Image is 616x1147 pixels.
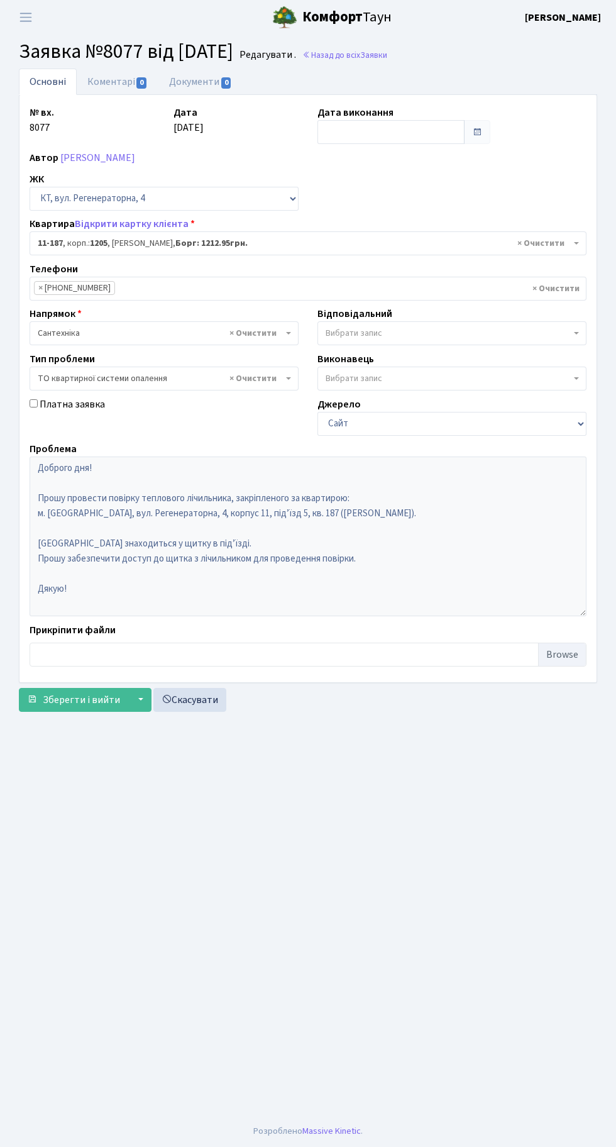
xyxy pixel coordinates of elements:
label: Дата [173,105,197,120]
label: Платна заявка [40,397,105,412]
span: 0 [221,77,231,89]
label: ЖК [30,172,44,187]
label: Виконавець [317,352,374,367]
b: Борг: 1212.95грн. [175,237,248,250]
div: Розроблено . [253,1124,363,1138]
span: Видалити всі елементи [229,327,277,340]
textarea: Доброго дня! Прошу провести повірку теплового лічильника, закріпленого за квартирою: м. [GEOGRAPH... [30,457,586,616]
a: [PERSON_NAME] [60,151,135,165]
span: Вибрати запис [326,327,382,340]
li: 063-314-99-40 [34,281,115,295]
a: Massive Kinetic [302,1124,361,1138]
label: Джерело [317,397,361,412]
label: Тип проблеми [30,352,95,367]
label: Прикріпити файли [30,623,116,638]
span: Вибрати запис [326,372,382,385]
label: Телефони [30,262,78,277]
span: Таун [302,7,392,28]
span: <b>11-187</b>, корп.: <b>1205</b>, Толок Максиміліан Олександрович, <b>Борг: 1212.95грн.</b> [30,231,586,255]
label: Дата виконання [317,105,393,120]
a: Коментарі [77,69,158,95]
span: Видалити всі елементи [517,237,564,250]
span: Заявки [360,49,387,61]
a: Основні [19,69,77,95]
label: Проблема [30,441,77,457]
a: Документи [158,69,243,95]
button: Переключити навігацію [10,7,41,28]
a: [PERSON_NAME] [525,10,601,25]
span: Видалити всі елементи [229,372,277,385]
small: Редагувати . [237,49,296,61]
button: Зберегти і вийти [19,688,128,712]
b: Комфорт [302,7,363,27]
span: Сантехніка [38,327,283,340]
span: Сантехніка [30,321,299,345]
b: 1205 [90,237,107,250]
span: Зберегти і вийти [43,693,120,707]
label: Відповідальний [317,306,392,321]
label: № вх. [30,105,54,120]
label: Автор [30,150,58,165]
span: Заявка №8077 від [DATE] [19,37,233,66]
span: <b>11-187</b>, корп.: <b>1205</b>, Толок Максиміліан Олександрович, <b>Борг: 1212.95грн.</b> [38,237,571,250]
a: Скасувати [153,688,226,712]
a: Відкрити картку клієнта [75,217,189,231]
span: ТО квартирної системи опалення [30,367,299,391]
div: [DATE] [164,105,308,144]
span: ТО квартирної системи опалення [38,372,283,385]
b: [PERSON_NAME] [525,11,601,25]
a: Назад до всіхЗаявки [302,49,387,61]
span: 0 [136,77,146,89]
div: 8077 [20,105,164,144]
span: × [38,282,43,294]
span: Видалити всі елементи [532,282,580,295]
label: Квартира [30,216,195,231]
b: 11-187 [38,237,63,250]
label: Напрямок [30,306,82,321]
img: logo.png [272,5,297,30]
